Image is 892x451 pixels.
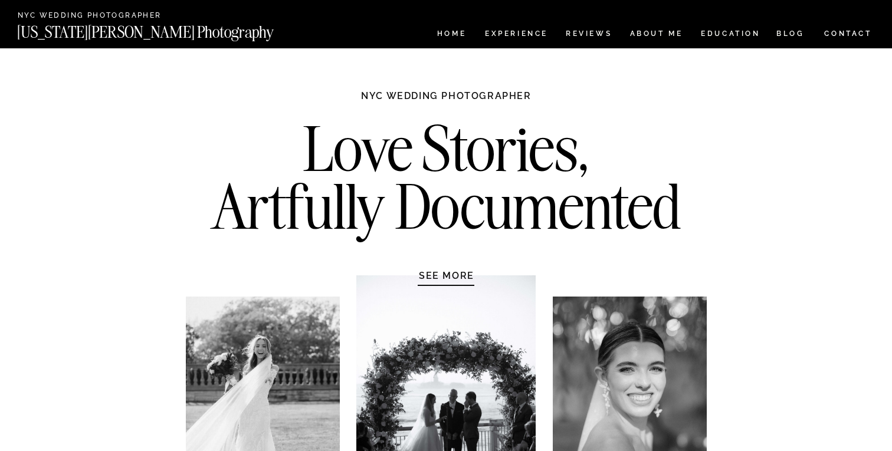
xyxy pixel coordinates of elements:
[824,27,873,40] a: CONTACT
[199,120,694,243] h2: Love Stories, Artfully Documented
[629,30,683,40] a: ABOUT ME
[391,269,503,281] a: SEE MORE
[700,30,762,40] a: EDUCATION
[776,30,805,40] a: BLOG
[485,30,547,40] a: Experience
[17,24,313,34] a: [US_STATE][PERSON_NAME] Photography
[18,12,195,21] a: NYC Wedding Photographer
[435,30,468,40] a: HOME
[566,30,610,40] a: REVIEWS
[336,90,557,113] h1: NYC WEDDING PHOTOGRAPHER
